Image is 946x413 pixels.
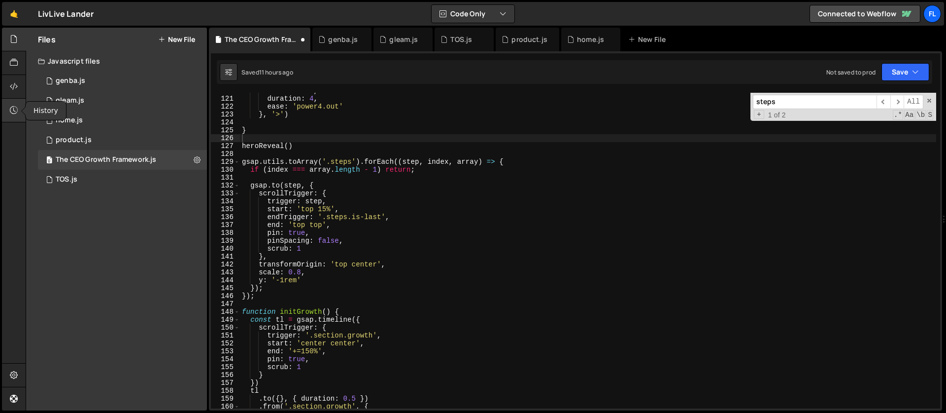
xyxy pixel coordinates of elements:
div: 128 [211,150,240,158]
div: TOS.js [450,35,472,44]
div: gleam.js [56,96,84,105]
div: 137 [211,221,240,229]
div: 16693/45756.js [38,170,207,189]
h2: Files [38,34,56,45]
button: Code Only [432,5,514,23]
div: 136 [211,213,240,221]
div: 151 [211,332,240,339]
div: genba.js [56,76,85,85]
div: 121 [211,95,240,103]
div: TOS.js [56,175,77,184]
div: gleam.js [389,35,418,44]
div: 157 [211,379,240,387]
div: The CEO Growth Framework.js [225,35,299,44]
span: CaseSensitive Search [904,110,914,120]
div: 129 [211,158,240,166]
div: 145 [211,284,240,292]
div: 11 hours ago [259,68,293,76]
div: 125 [211,126,240,134]
div: 141 [211,253,240,261]
input: Search for [753,95,877,109]
div: 134 [211,197,240,205]
div: Saved [241,68,293,76]
div: LivLive Lander [38,8,94,20]
a: Fl [923,5,941,23]
div: 138 [211,229,240,237]
div: 122 [211,103,240,111]
div: product.js [56,136,92,145]
div: 146 [211,292,240,300]
div: 158 [211,387,240,395]
div: 127 [211,142,240,150]
div: home.js [56,116,83,125]
div: 16693/45606.js [38,111,207,130]
div: 133 [211,189,240,197]
a: Connected to Webflow [810,5,920,23]
div: 16693/46531.js [38,150,207,170]
button: Save [881,63,929,81]
div: 140 [211,245,240,253]
div: 132 [211,182,240,189]
div: 143 [211,268,240,276]
div: 154 [211,355,240,363]
span: Whole Word Search [915,110,926,120]
div: 130 [211,166,240,174]
div: 123 [211,111,240,118]
div: 16693/46331.js [38,71,207,91]
div: 139 [211,237,240,245]
span: ​ [890,95,904,109]
div: product.js [511,35,547,44]
div: 144 [211,276,240,284]
span: Alt-Enter [904,95,923,109]
div: New File [628,35,670,44]
span: Search In Selection [927,110,933,120]
div: 153 [211,347,240,355]
div: 149 [211,316,240,324]
button: New File [158,36,195,43]
div: 147 [211,300,240,308]
div: 152 [211,339,240,347]
div: The CEO Growth Framework.js [56,155,156,164]
div: 156 [211,371,240,379]
div: 148 [211,308,240,316]
div: 160 [211,403,240,411]
div: Javascript files [26,51,207,71]
div: home.js [577,35,604,44]
div: 155 [211,363,240,371]
div: 126 [211,134,240,142]
div: 150 [211,324,240,332]
span: 1 of 2 [764,111,790,119]
div: 16693/46301.js [38,91,207,111]
span: 0 [46,157,52,165]
div: genba.js [328,35,358,44]
div: 135 [211,205,240,213]
div: 142 [211,261,240,268]
div: 124 [211,118,240,126]
span: Toggle Replace mode [754,110,764,119]
div: 131 [211,174,240,182]
div: 16693/45611.js [38,130,207,150]
div: 159 [211,395,240,403]
div: History [26,102,66,120]
span: ​ [877,95,890,109]
span: RegExp Search [893,110,903,120]
div: Not saved to prod [826,68,876,76]
a: 🤙 [2,2,26,26]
